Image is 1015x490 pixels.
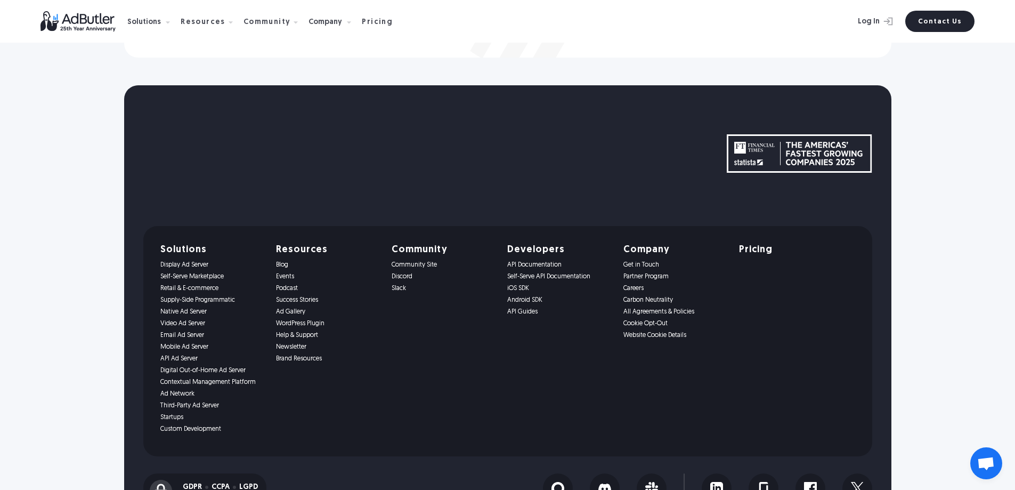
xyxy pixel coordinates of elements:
div: Company [308,5,360,38]
a: Pricing [362,17,401,26]
h5: Developers [507,245,610,255]
a: Success Stories [276,296,379,304]
a: Ad Gallery [276,308,379,316]
div: Resources [181,19,225,26]
div: Company [308,19,342,26]
a: Podcast [276,285,379,292]
a: Help & Support [276,332,379,339]
h5: Solutions [160,245,263,255]
h5: Pricing [739,245,773,255]
div: Solutions [127,19,161,26]
a: Video Ad Server [160,320,263,327]
a: Startups [160,414,263,421]
a: Blog [276,261,379,269]
a: Mobile Ad Server [160,343,263,351]
a: Contact Us [905,11,975,32]
a: Carbon Neutrality [623,296,726,304]
div: Resources [181,5,241,38]
a: Android SDK [507,296,610,304]
a: Brand Resources [276,355,379,363]
a: Ad Network [160,390,263,398]
div: Pricing [362,19,393,26]
div: carousel [143,134,727,172]
a: Cookie Opt-Out [623,320,726,327]
a: Careers [623,285,726,292]
a: Self-Serve API Documentation [507,273,610,280]
a: Events [276,273,379,280]
a: Retail & E-commerce [160,285,263,292]
a: Email Ad Server [160,332,263,339]
a: Contextual Management Platform [160,379,263,386]
a: Self-Serve Marketplace [160,273,263,280]
a: Newsletter [276,343,379,351]
a: Website Cookie Details [623,332,726,339]
a: Log In [830,11,899,32]
a: Community Site [392,261,494,269]
a: Digital Out-of-Home Ad Server [160,367,263,374]
a: Pricing [739,245,842,255]
div: Community [243,5,307,38]
a: All Agreements & Policies [623,308,726,316]
a: Native Ad Server [160,308,263,316]
div: Solutions [127,5,178,38]
h5: Community [392,245,494,255]
a: iOS SDK [507,285,610,292]
a: Third-Party Ad Server [160,402,263,409]
a: Open chat [970,447,1002,479]
a: Display Ad Server [160,261,263,269]
a: Get in Touch [623,261,726,269]
a: Supply-Side Programmatic [160,296,263,304]
h5: Resources [276,245,379,255]
a: Custom Development [160,425,263,433]
div: Community [243,19,291,26]
a: API Guides [507,308,610,316]
a: Partner Program [623,273,726,280]
a: Discord [392,273,494,280]
a: Slack [392,285,494,292]
h5: Company [623,245,726,255]
a: API Ad Server [160,355,263,363]
a: API Documentation [507,261,610,269]
a: WordPress Plugin [276,320,379,327]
